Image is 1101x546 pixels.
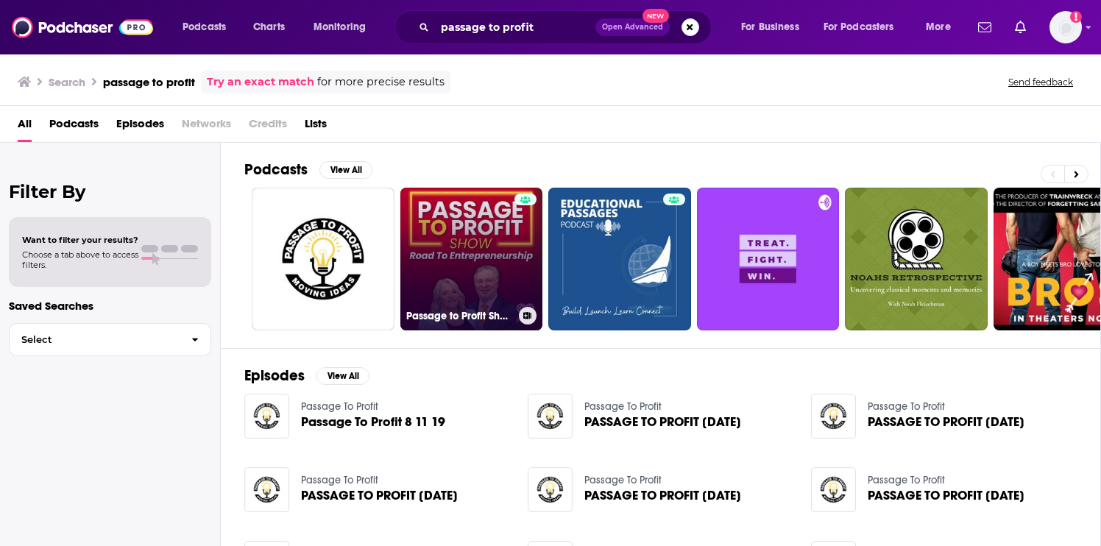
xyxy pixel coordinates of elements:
[49,75,85,89] h3: Search
[244,366,369,385] a: EpisodesView All
[528,467,573,512] img: PASSAGE TO PROFIT 11-18-18
[9,299,211,313] p: Saved Searches
[301,489,458,502] a: PASSAGE TO PROFIT 1-27-19
[584,400,662,413] a: Passage To Profit
[182,112,231,142] span: Networks
[868,400,945,413] a: Passage To Profit
[9,323,211,356] button: Select
[868,416,1024,428] a: PASSAGE TO PROFIT 8-25-19
[305,112,327,142] a: Lists
[301,416,445,428] a: Passage To Profit 8 11 19
[584,489,741,502] span: PASSAGE TO PROFIT [DATE]
[584,416,741,428] a: PASSAGE TO PROFIT 9-30-18
[301,474,378,486] a: Passage To Profit
[18,112,32,142] a: All
[584,416,741,428] span: PASSAGE TO PROFIT [DATE]
[1009,15,1032,40] a: Show notifications dropdown
[408,10,726,44] div: Search podcasts, credits, & more...
[244,160,372,179] a: PodcastsView All
[49,112,99,142] a: Podcasts
[868,416,1024,428] span: PASSAGE TO PROFIT [DATE]
[642,9,669,23] span: New
[1049,11,1082,43] button: Show profile menu
[103,75,195,89] h3: passage to profit
[316,367,369,385] button: View All
[244,15,294,39] a: Charts
[584,489,741,502] a: PASSAGE TO PROFIT 11-18-18
[400,188,543,330] a: Passage to Profit Show - Road to Entrepreneurship
[868,474,945,486] a: Passage To Profit
[319,161,372,179] button: View All
[435,15,595,39] input: Search podcasts, credits, & more...
[1004,76,1077,88] button: Send feedback
[811,394,856,439] img: PASSAGE TO PROFIT 8-25-19
[172,15,245,39] button: open menu
[868,489,1024,502] span: PASSAGE TO PROFIT [DATE]
[406,310,513,322] h3: Passage to Profit Show - Road to Entrepreneurship
[244,394,289,439] img: Passage To Profit 8 11 19
[731,15,818,39] button: open menu
[116,112,164,142] a: Episodes
[244,366,305,385] h2: Episodes
[824,17,894,38] span: For Podcasters
[9,181,211,202] h2: Filter By
[972,15,997,40] a: Show notifications dropdown
[868,489,1024,502] a: PASSAGE TO PROFIT 11-4-18
[12,13,153,41] img: Podchaser - Follow, Share and Rate Podcasts
[317,74,445,91] span: for more precise results
[314,17,366,38] span: Monitoring
[22,249,138,270] span: Choose a tab above to access filters.
[1049,11,1082,43] img: User Profile
[811,467,856,512] img: PASSAGE TO PROFIT 11-4-18
[303,15,385,39] button: open menu
[301,489,458,502] span: PASSAGE TO PROFIT [DATE]
[602,24,663,31] span: Open Advanced
[528,394,573,439] img: PASSAGE TO PROFIT 9-30-18
[10,335,180,344] span: Select
[207,74,314,91] a: Try an exact match
[595,18,670,36] button: Open AdvancedNew
[916,15,969,39] button: open menu
[244,467,289,512] img: PASSAGE TO PROFIT 1-27-19
[301,400,378,413] a: Passage To Profit
[249,112,287,142] span: Credits
[926,17,951,38] span: More
[814,15,916,39] button: open menu
[741,17,799,38] span: For Business
[253,17,285,38] span: Charts
[183,17,226,38] span: Podcasts
[1070,11,1082,23] svg: Add a profile image
[22,235,138,245] span: Want to filter your results?
[244,160,308,179] h2: Podcasts
[584,474,662,486] a: Passage To Profit
[1049,11,1082,43] span: Logged in as christinasburch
